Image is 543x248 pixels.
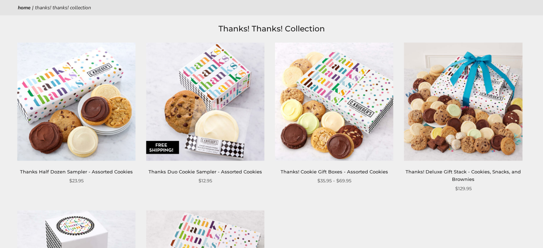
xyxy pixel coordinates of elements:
[146,42,264,161] img: Thanks Duo Cookie Sampler - Assorted Cookies
[18,4,31,11] a: Home
[17,42,135,161] img: Thanks Half Dozen Sampler - Assorted Cookies
[406,169,521,182] a: Thanks! Deluxe Gift Stack - Cookies, Snacks, and Brownies
[275,42,393,161] a: Thanks! Cookie Gift Boxes - Assorted Cookies
[6,221,74,242] iframe: Sign Up via Text for Offers
[455,185,471,192] span: $129.95
[69,177,84,184] span: $23.95
[275,42,393,161] img: Thanks! Cookie Gift Boxes - Assorted Cookies
[149,169,262,174] a: Thanks Duo Cookie Sampler - Assorted Cookies
[29,22,514,35] h1: Thanks! Thanks! Collection
[18,4,525,12] nav: breadcrumbs
[20,169,133,174] a: Thanks Half Dozen Sampler - Assorted Cookies
[317,177,351,184] span: $35.95 - $69.95
[281,169,388,174] a: Thanks! Cookie Gift Boxes - Assorted Cookies
[198,177,212,184] span: $12.95
[404,42,522,161] img: Thanks! Deluxe Gift Stack - Cookies, Snacks, and Brownies
[32,4,34,11] span: |
[35,4,91,11] span: Thanks! Thanks! Collection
